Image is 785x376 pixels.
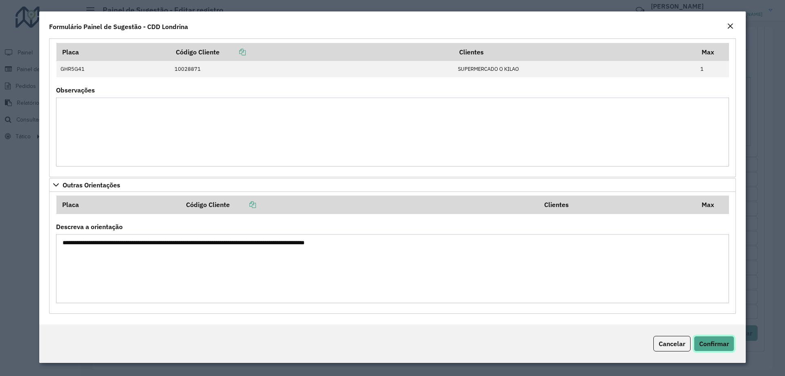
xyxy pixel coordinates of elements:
[220,48,246,56] a: Copiar
[696,43,729,61] th: Max
[659,340,685,348] span: Cancelar
[49,39,736,177] div: Mapas Sugeridos: Placa-Cliente
[56,61,170,77] td: GHR5G41
[170,61,453,77] td: 10028871
[56,196,181,214] th: Placa
[49,22,188,32] h4: Formulário Painel de Sugestão - CDD Londrina
[727,23,733,29] em: Fechar
[453,43,696,61] th: Clientes
[694,336,734,351] button: Confirmar
[538,196,696,214] th: Clientes
[49,178,736,192] a: Outras Orientações
[653,336,691,351] button: Cancelar
[699,340,729,348] span: Confirmar
[230,200,256,209] a: Copiar
[453,61,696,77] td: SUPERMERCADO O KILAO
[696,196,729,214] th: Max
[181,196,538,214] th: Código Cliente
[170,43,453,61] th: Código Cliente
[724,21,736,32] button: Close
[56,43,170,61] th: Placa
[63,182,120,188] span: Outras Orientações
[56,222,123,232] label: Descreva a orientação
[56,85,95,95] label: Observações
[696,61,729,77] td: 1
[49,192,736,314] div: Outras Orientações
